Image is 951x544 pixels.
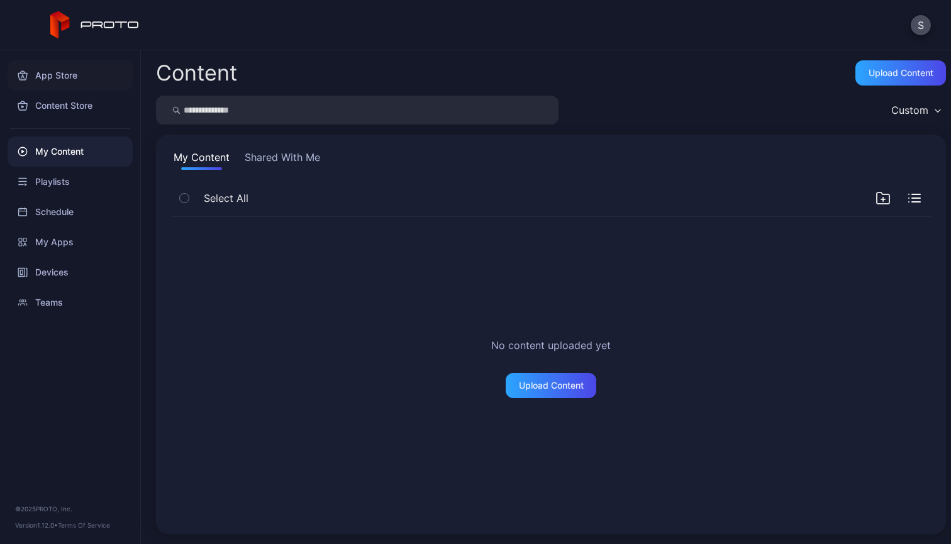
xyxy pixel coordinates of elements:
[8,197,133,227] a: Schedule
[171,150,232,170] button: My Content
[8,91,133,121] a: Content Store
[156,62,237,84] div: Content
[15,504,125,514] div: © 2025 PROTO, Inc.
[204,191,248,206] span: Select All
[58,521,110,529] a: Terms Of Service
[8,60,133,91] a: App Store
[8,167,133,197] a: Playlists
[8,257,133,287] a: Devices
[242,150,323,170] button: Shared With Me
[15,521,58,529] span: Version 1.12.0 •
[506,373,596,398] button: Upload Content
[911,15,931,35] button: S
[519,380,584,391] div: Upload Content
[891,104,928,116] div: Custom
[8,136,133,167] a: My Content
[8,287,133,318] a: Teams
[885,96,946,125] button: Custom
[855,60,946,86] button: Upload Content
[869,68,933,78] div: Upload Content
[491,338,611,353] h2: No content uploaded yet
[8,227,133,257] a: My Apps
